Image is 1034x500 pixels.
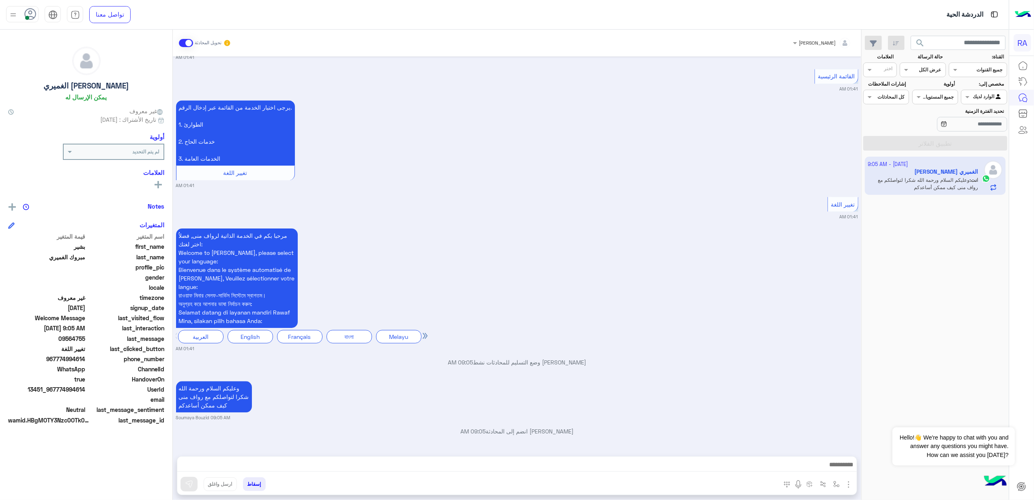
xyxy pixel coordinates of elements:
b: لم يتم التحديد [132,149,159,155]
img: send attachment [844,480,853,489]
span: profile_pic [87,263,165,272]
span: email [87,395,165,404]
div: বাংলা [327,330,372,343]
span: last_visited_flow [87,314,165,322]
img: notes [23,204,29,210]
button: Trigger scenario [817,477,830,491]
label: مخصص إلى: [962,80,1004,88]
label: القناة: [950,53,1004,60]
span: last_message_sentiment [87,405,165,414]
span: القائمة الرئيسية [818,73,855,80]
img: create order [806,481,813,487]
small: Soumaya Bouzid 09:05 AM [176,414,230,421]
div: العربية [178,330,224,343]
span: 13451_967774994614 [8,385,86,394]
label: تحديد الفترة الزمنية [913,108,1004,115]
button: ارسل واغلق [204,477,237,491]
span: 09:05 AM [460,428,486,435]
span: locale [87,283,165,292]
span: [PERSON_NAME] [799,40,836,46]
label: حالة الرسالة [901,53,943,60]
span: تغيير اللغة [8,345,86,353]
img: send message [185,480,193,488]
span: غير معروف [8,293,86,302]
span: Welcome Message [8,314,86,322]
img: select flow [833,481,840,487]
span: اسم المتغير [87,232,165,241]
p: [PERSON_NAME] وضع التسليم للمحادثات نشط [176,358,858,366]
span: ChannelId [87,365,165,373]
h5: [PERSON_NAME] الغميري [43,81,129,91]
span: gender [87,273,165,282]
small: تحويل المحادثة [195,40,221,46]
div: اختر [884,65,894,74]
small: 01:41 AM [176,182,195,189]
span: last_message [87,334,165,343]
p: 6/10/2025, 9:05 AM [176,381,252,412]
span: 967774994614 [8,355,86,363]
img: add [9,203,16,211]
p: 6/10/2025, 1:41 AM [176,228,298,328]
span: null [8,283,86,292]
button: تطبيق الفلاتر [863,136,1007,151]
span: غير معروف [129,107,164,115]
span: Hello!👋 We're happy to chat with you and answer any questions you might have. How can we assist y... [892,427,1015,466]
label: أولوية [913,80,955,88]
label: إشارات الملاحظات [864,80,906,88]
span: last_name [87,253,165,261]
span: last_message_id [91,416,164,425]
span: بشير [8,242,86,251]
a: tab [67,6,83,23]
img: Trigger scenario [820,481,826,487]
h6: العلامات [8,169,164,176]
span: last_interaction [87,324,165,332]
span: null [8,395,86,404]
span: timezone [87,293,165,302]
img: tab [989,9,1000,19]
span: search [916,38,925,48]
span: 2025-10-06T06:05:34.367Z [8,324,86,332]
h6: أولوية [150,133,164,140]
p: الدردشة الحية [946,9,983,20]
button: إسقاط [243,477,266,491]
button: create order [803,477,817,491]
button: search [911,36,931,53]
img: tab [71,10,80,19]
div: Français [277,330,322,343]
h6: Notes [148,203,164,210]
div: RA [1014,34,1031,52]
span: تغيير اللغة [831,201,855,208]
span: phone_number [87,355,165,363]
div: Melayu [376,330,421,343]
span: مبروك الغميري [8,253,86,261]
img: profile [8,10,18,20]
small: 01:41 AM [840,213,858,220]
p: [PERSON_NAME] انضم إلى المحادثة [176,427,858,435]
span: HandoverOn [87,375,165,384]
span: 2 [8,365,86,373]
span: signup_date [87,304,165,312]
span: تغيير اللغة [224,169,247,176]
span: 0 [8,405,86,414]
span: first_name [87,242,165,251]
span: 2025-10-05T22:30:22.608Z [8,304,86,312]
span: UserId [87,385,165,394]
a: تواصل معنا [89,6,131,23]
small: 01:41 AM [840,86,858,92]
img: Logo [1015,6,1031,23]
img: defaultAdmin.png [73,47,100,75]
button: select flow [830,477,843,491]
p: 6/10/2025, 1:41 AM [176,100,295,166]
small: 01:41 AM [176,345,195,352]
span: true [8,375,86,384]
h6: يمكن الإرسال له [66,93,107,101]
span: 09:05 AM [448,359,473,366]
label: العلامات [864,53,894,60]
span: تاريخ الأشتراك : [DATE] [100,115,156,124]
div: English [228,330,273,343]
h6: المتغيرات [140,221,164,228]
img: hulul-logo.png [981,468,1010,496]
span: 09564755 [8,334,86,343]
img: send voice note [793,480,803,489]
span: wamid.HBgMOTY3Nzc0OTk0NjE0FQIAEhggQTVBRDMwOTQ2RTVDMDA0MUFDNzZGNkU5RTc4QTM1MjQA [8,416,89,425]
